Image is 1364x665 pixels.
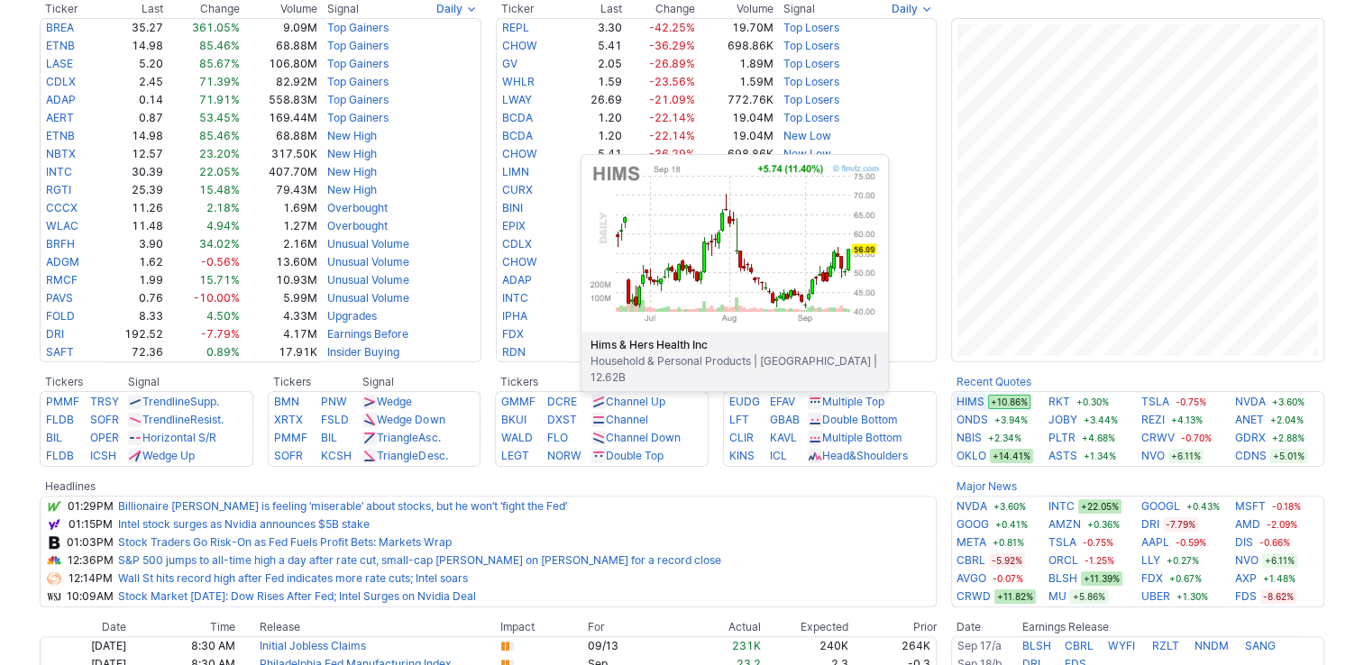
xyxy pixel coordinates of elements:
td: 1.95 [561,307,623,325]
a: WHLR [502,75,535,88]
span: -0.56% [201,255,240,269]
span: 361.05% [192,21,240,34]
td: 698.86K [696,145,774,163]
span: -23.56% [649,75,695,88]
a: EPIX [502,219,526,232]
a: Top Gainers [327,93,389,106]
a: Top Gainers [327,39,389,52]
a: REZI [1141,411,1165,429]
a: ONDS [957,411,988,429]
a: KINS [729,449,755,462]
span: Asc. [418,431,440,444]
span: -42.25% [649,21,695,34]
td: 37.41 [561,343,623,362]
a: ICSH [90,449,116,462]
a: INTC [46,165,72,178]
a: PMMF [274,431,307,444]
td: 0.14 [102,91,164,109]
a: Top Gainers [327,21,389,34]
span: +3.94% [992,413,1030,427]
a: FDX [502,327,524,341]
td: 13.60M [241,253,318,271]
a: Top Gainers [327,75,389,88]
td: 317.50K [241,145,318,163]
span: +3.44% [1081,413,1121,427]
a: Top Gainers [327,57,389,70]
a: KAVL [770,431,797,444]
a: CCCX [46,201,78,214]
a: BCDA [502,129,533,142]
td: 1.59 [561,73,623,91]
a: FLDB [46,449,74,462]
a: SANG [1245,639,1276,652]
a: Initial Jobless Claims [260,639,366,652]
a: SOFR [274,449,303,462]
td: 30.39 [561,289,623,307]
td: 5.41 [561,37,623,55]
a: DIS [1235,533,1253,551]
a: RMCF [46,273,78,287]
a: ADGM [46,255,79,269]
td: 1.27M [241,217,318,235]
td: 5.20 [102,55,164,73]
a: AERT [46,111,74,124]
a: RDN [502,345,526,359]
a: DRI [46,327,64,341]
a: FOLD [46,309,75,323]
a: BRFH [46,237,75,251]
a: AVGO [957,569,986,588]
a: New High [327,165,377,178]
th: Tickers [495,373,590,391]
a: RZLT [1151,639,1178,652]
td: 01:29PM [63,496,117,515]
td: 72.36 [102,343,164,362]
td: 0.14 [561,271,623,289]
td: 3.30 [561,18,623,37]
a: Top Losers [783,21,839,34]
span: 71.91% [199,93,240,106]
td: 558.83M [241,91,318,109]
a: Top Losers [783,57,839,70]
td: 5.41 [561,253,623,271]
a: ORCL [1048,551,1078,569]
td: 2.16M [241,235,318,253]
a: ANET [1235,411,1264,429]
a: FSLD [321,413,349,426]
a: UBER [1141,588,1170,606]
a: WALD [501,431,533,444]
td: 19.04M [696,127,774,145]
a: TriangleDesc. [377,449,447,462]
td: 68.88M [241,37,318,55]
a: GOOG [957,515,989,533]
td: 1.89M [696,55,774,73]
a: CURX [502,183,533,196]
td: 698.86K [696,37,774,55]
a: PMMF [46,395,79,408]
span: 85.46% [199,129,240,142]
a: CLIR [729,431,754,444]
a: NNDM [1195,639,1229,652]
a: Earnings Before [327,327,408,341]
a: INTC [502,291,528,305]
a: EUDG [729,395,760,408]
a: PAVS [46,291,73,305]
td: 1.20 [561,109,623,127]
span: Signal [327,2,359,16]
span: +3.60% [1269,395,1307,409]
th: Tickers [40,373,127,391]
span: +14.41% [990,449,1033,463]
a: New Low [783,129,831,142]
span: 71.39% [199,75,240,88]
span: +3.60% [991,499,1029,514]
span: -0.70% [1178,431,1214,445]
a: CDLX [502,237,532,251]
a: FDX [1141,569,1163,588]
td: 1.62 [102,253,164,271]
span: 15.48% [199,183,240,196]
img: chart.ashx [589,162,881,324]
span: 23.20% [199,147,240,160]
span: -22.14% [649,129,695,142]
a: Major News [957,479,1017,493]
span: +2.88% [1269,431,1307,445]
